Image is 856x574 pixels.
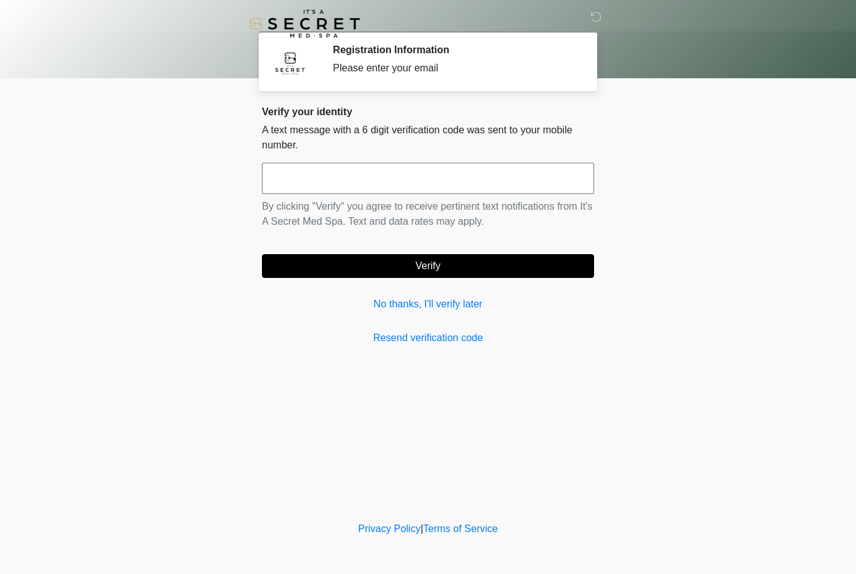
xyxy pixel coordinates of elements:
a: | [420,523,423,534]
a: Resend verification code [262,331,594,346]
a: No thanks, I'll verify later [262,297,594,312]
img: Agent Avatar [271,44,309,81]
img: It's A Secret Med Spa Logo [249,9,360,38]
a: Privacy Policy [358,523,421,534]
h2: Registration Information [333,44,575,56]
a: Terms of Service [423,523,498,534]
button: Verify [262,254,594,278]
h2: Verify your identity [262,106,594,118]
p: By clicking "Verify" you agree to receive pertinent text notifications from It's A Secret Med Spa... [262,199,594,229]
div: Please enter your email [333,61,575,76]
p: A text message with a 6 digit verification code was sent to your mobile number. [262,123,594,153]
